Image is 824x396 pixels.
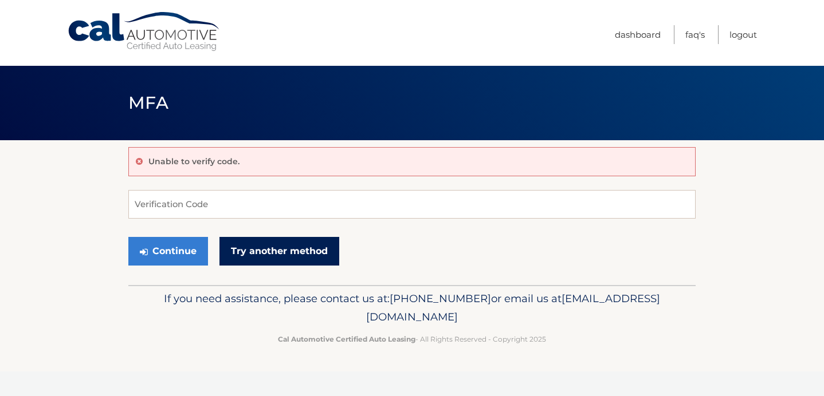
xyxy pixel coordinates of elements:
[278,335,415,343] strong: Cal Automotive Certified Auto Leasing
[128,190,696,219] input: Verification Code
[390,292,491,305] span: [PHONE_NUMBER]
[136,333,688,345] p: - All Rights Reserved - Copyright 2025
[67,11,222,52] a: Cal Automotive
[615,25,661,44] a: Dashboard
[148,156,240,167] p: Unable to verify code.
[219,237,339,266] a: Try another method
[128,92,168,113] span: MFA
[128,237,208,266] button: Continue
[729,25,757,44] a: Logout
[136,290,688,326] p: If you need assistance, please contact us at: or email us at
[366,292,660,323] span: [EMAIL_ADDRESS][DOMAIN_NAME]
[685,25,705,44] a: FAQ's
